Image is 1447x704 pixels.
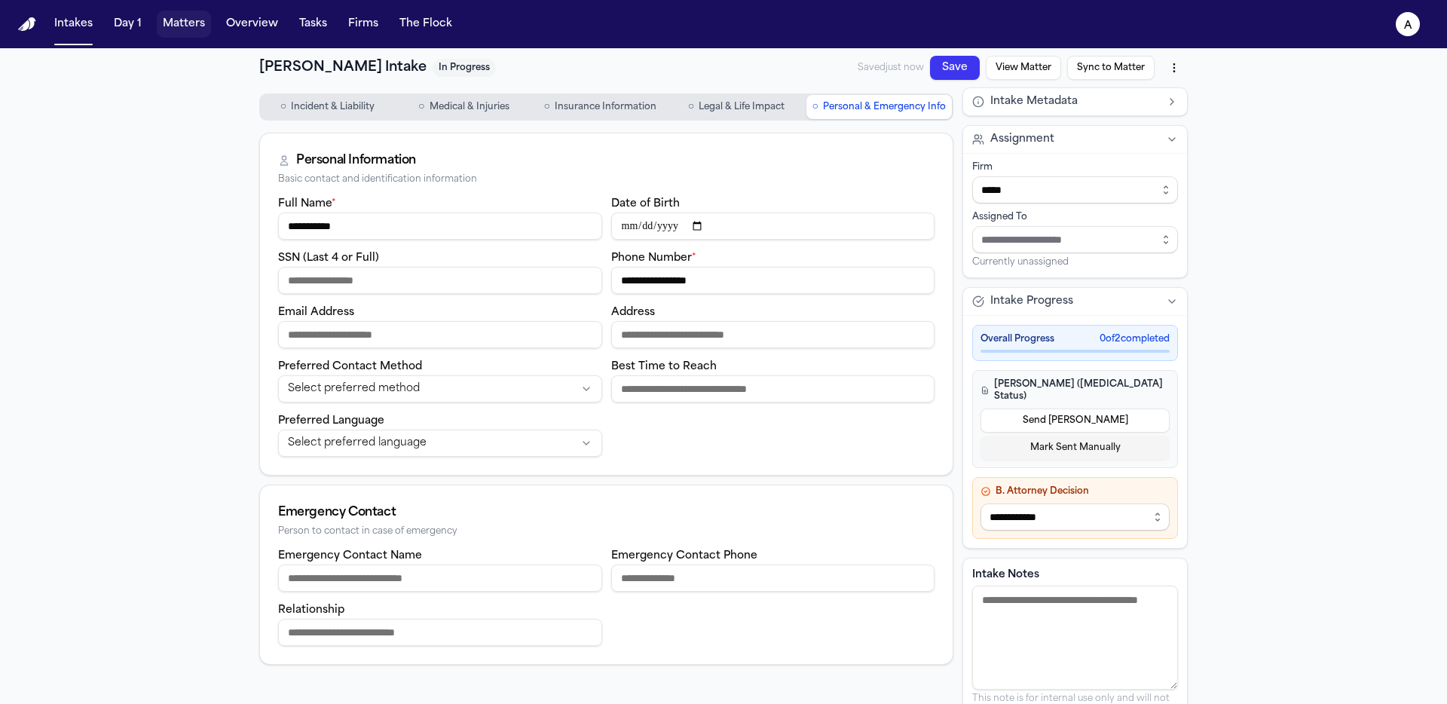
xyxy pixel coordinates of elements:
[1067,56,1155,80] button: Sync to Matter
[990,132,1054,147] span: Assignment
[963,126,1187,153] button: Assignment
[963,288,1187,315] button: Intake Progress
[990,294,1073,309] span: Intake Progress
[611,267,935,294] input: Phone number
[611,213,935,240] input: Date of birth
[823,101,946,113] span: Personal & Emergency Info
[397,95,531,119] button: Go to Medical & Injuries
[278,198,336,210] label: Full Name
[278,550,422,562] label: Emergency Contact Name
[220,11,284,38] button: Overview
[291,101,375,113] span: Incident & Liability
[611,198,680,210] label: Date of Birth
[543,99,549,115] span: ○
[278,307,354,318] label: Email Address
[930,56,980,80] button: Save
[278,253,379,264] label: SSN (Last 4 or Full)
[963,88,1187,115] button: Intake Metadata
[278,267,602,294] input: SSN
[278,213,602,240] input: Full name
[670,95,803,119] button: Go to Legal & Life Impact
[534,95,667,119] button: Go to Insurance Information
[972,586,1178,690] textarea: Intake notes
[278,174,935,185] div: Basic contact and identification information
[555,101,656,113] span: Insurance Information
[972,256,1069,268] span: Currently unassigned
[812,99,818,115] span: ○
[108,11,148,38] button: Day 1
[278,504,935,522] div: Emergency Contact
[688,99,694,115] span: ○
[972,568,1178,583] label: Intake Notes
[278,415,384,427] label: Preferred Language
[430,101,509,113] span: Medical & Injuries
[699,101,785,113] span: Legal & Life Impact
[806,95,952,119] button: Go to Personal & Emergency Info
[1161,54,1188,81] button: More actions
[280,99,286,115] span: ○
[611,253,696,264] label: Phone Number
[611,321,935,348] input: Address
[278,605,344,616] label: Relationship
[972,226,1178,253] input: Assign to staff member
[278,361,422,372] label: Preferred Contact Method
[342,11,384,38] button: Firms
[858,62,924,74] span: Saved just now
[611,375,935,403] input: Best time to reach
[157,11,211,38] button: Matters
[278,321,602,348] input: Email address
[418,99,424,115] span: ○
[611,361,717,372] label: Best Time to Reach
[980,409,1170,433] button: Send [PERSON_NAME]
[1100,333,1170,345] span: 0 of 2 completed
[990,94,1078,109] span: Intake Metadata
[393,11,458,38] button: The Flock
[980,333,1054,345] span: Overall Progress
[611,550,757,562] label: Emergency Contact Phone
[293,11,333,38] button: Tasks
[986,56,1061,80] button: View Matter
[278,526,935,537] div: Person to contact in case of emergency
[48,11,99,38] button: Intakes
[972,211,1178,223] div: Assigned To
[278,565,602,592] input: Emergency contact name
[980,485,1170,497] h4: B. Attorney Decision
[433,59,496,77] span: In Progress
[980,378,1170,403] h4: [PERSON_NAME] ([MEDICAL_DATA] Status)
[296,152,416,170] div: Personal Information
[972,176,1178,204] input: Select firm
[18,17,36,32] img: Finch Logo
[18,17,36,32] a: Home
[611,307,655,318] label: Address
[611,565,935,592] input: Emergency contact phone
[278,619,602,646] input: Emergency contact relationship
[972,161,1178,173] div: Firm
[259,57,427,78] h1: [PERSON_NAME] Intake
[980,436,1170,460] button: Mark Sent Manually
[261,95,394,119] button: Go to Incident & Liability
